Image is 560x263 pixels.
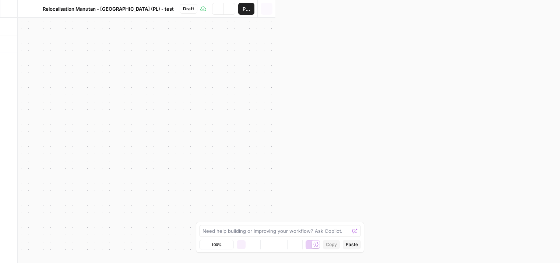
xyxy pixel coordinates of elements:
[211,242,222,248] span: 100%
[32,3,178,15] button: Relocalisation Manutan - [GEOGRAPHIC_DATA] (PL) - test
[238,3,254,15] button: Publish
[183,6,194,12] span: Draft
[43,5,174,13] span: Relocalisation Manutan - [GEOGRAPHIC_DATA] (PL) - test
[243,5,250,13] span: Publish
